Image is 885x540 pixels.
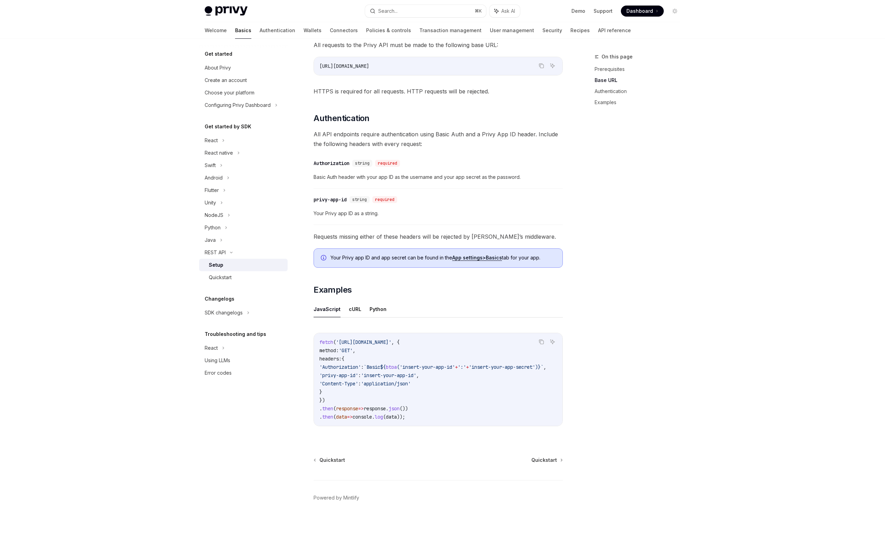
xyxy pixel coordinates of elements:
[205,186,219,194] div: Flutter
[538,364,541,370] span: }
[475,8,482,14] span: ⌘ K
[458,364,466,370] span: ':'
[199,62,288,74] a: About Privy
[319,356,342,362] span: headers:
[364,405,386,412] span: response
[205,309,243,317] div: SDK changelogs
[378,7,398,15] div: Search...
[383,414,386,420] span: (
[391,339,400,345] span: , {
[452,255,483,260] strong: App settings
[455,364,458,370] span: +
[361,364,364,370] span: :
[366,22,411,39] a: Policies & controls
[548,61,557,70] button: Ask AI
[336,339,391,345] span: '[URL][DOMAIN_NAME]'
[330,22,358,39] a: Connectors
[531,457,557,464] span: Quickstart
[400,364,455,370] span: 'insert-your-app-id'
[595,75,686,86] a: Base URL
[199,74,288,86] a: Create an account
[314,196,347,203] div: privy-app-id
[314,173,563,181] span: Basic Auth header with your app ID as the username and your app secret as the password.
[365,5,486,17] button: Search...⌘K
[314,129,563,149] span: All API endpoints require authentication using Basic Auth and a Privy App ID header. Include the ...
[205,161,216,170] div: Swift
[452,255,502,261] a: App settings>Basics
[199,86,288,99] a: Choose your platform
[542,22,562,39] a: Security
[319,405,322,412] span: .
[419,22,482,39] a: Transaction management
[314,494,359,501] a: Powered by Mintlify
[594,8,613,15] a: Support
[598,22,631,39] a: API reference
[469,364,535,370] span: 'insert-your-app-secret'
[209,273,232,282] div: Quickstart
[386,364,397,370] span: btoa
[205,50,232,58] h5: Get started
[352,197,367,202] span: string
[314,232,563,241] span: Requests missing either of these headers will be rejected by [PERSON_NAME]’s middleware.
[336,405,358,412] span: response
[397,414,405,420] span: ));
[501,8,515,15] span: Ask AI
[358,405,364,412] span: =>
[314,160,350,167] div: Authorization
[626,8,653,15] span: Dashboard
[319,372,358,378] span: 'privy-app-id'
[304,22,322,39] a: Wallets
[199,354,288,367] a: Using LLMs
[205,89,254,97] div: Choose your platform
[314,284,352,295] span: Examples
[571,8,585,15] a: Demo
[199,259,288,271] a: Setup
[319,347,339,354] span: method:
[235,22,251,39] a: Basics
[319,457,345,464] span: Quickstart
[380,364,386,370] span: ${
[490,5,520,17] button: Ask AI
[400,405,408,412] span: ())
[205,295,234,303] h5: Changelogs
[364,364,380,370] span: `Basic
[543,364,546,370] span: ,
[375,160,400,167] div: required
[333,405,336,412] span: (
[319,414,322,420] span: .
[372,196,397,203] div: required
[416,372,419,378] span: ,
[205,149,233,157] div: React native
[531,457,562,464] a: Quickstart
[205,22,227,39] a: Welcome
[595,86,686,97] a: Authentication
[595,64,686,75] a: Prerequisites
[602,53,633,61] span: On this page
[330,254,556,261] span: Your Privy app ID and app secret can be found in the tab for your app.
[342,356,344,362] span: {
[486,255,502,260] strong: Basics
[372,414,375,420] span: .
[333,339,336,345] span: (
[205,76,247,84] div: Create an account
[339,347,353,354] span: 'GET'
[205,344,218,352] div: React
[355,161,370,166] span: string
[314,209,563,218] span: Your Privy app ID as a string.
[537,337,546,346] button: Copy the contents from the code block
[319,397,325,403] span: })
[322,414,333,420] span: then
[322,405,333,412] span: then
[260,22,295,39] a: Authentication
[199,367,288,379] a: Error codes
[319,364,361,370] span: 'Authorization'
[199,271,288,284] a: Quickstart
[541,364,543,370] span: `
[205,6,248,16] img: light logo
[570,22,590,39] a: Recipes
[490,22,534,39] a: User management
[333,414,336,420] span: (
[319,339,333,345] span: fetch
[205,223,221,232] div: Python
[314,301,341,317] button: JavaScript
